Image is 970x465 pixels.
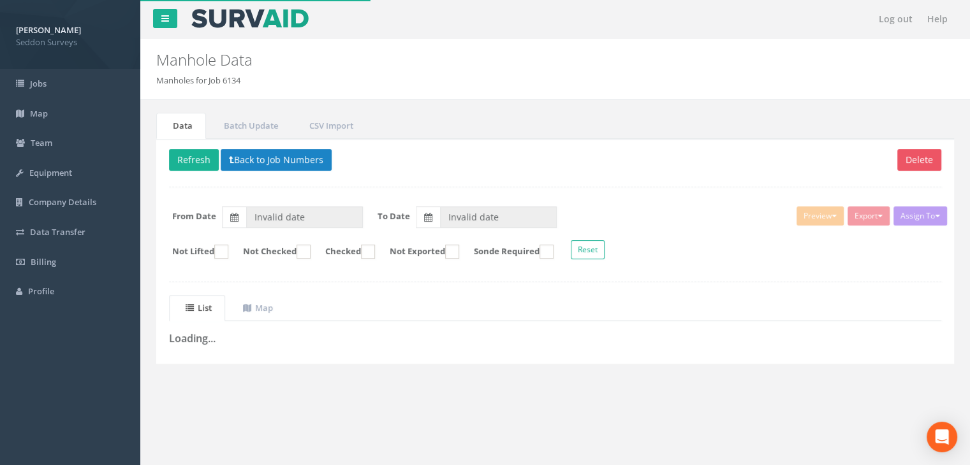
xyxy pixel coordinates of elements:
label: Not Checked [230,245,311,259]
h3: Loading... [169,333,941,345]
span: Jobs [30,78,47,89]
button: Delete [897,149,941,171]
a: [PERSON_NAME] Seddon Surveys [16,21,124,48]
span: Billing [31,256,56,268]
label: From Date [172,210,216,222]
a: Batch Update [207,113,291,139]
a: Map [226,295,286,321]
span: Team [31,137,52,148]
button: Export [848,206,890,225]
uib-tab-heading: Map [243,302,273,313]
button: Reset [571,240,605,259]
span: Data Transfer [30,226,85,238]
h2: Manhole Data [156,52,818,68]
input: From Date [246,206,363,228]
label: Not Lifted [159,245,228,259]
li: Manholes for Job 6134 [156,75,240,87]
button: Refresh [169,149,219,171]
label: Not Exported [377,245,459,259]
a: List [169,295,225,321]
span: Seddon Surveys [16,36,124,48]
label: Checked [312,245,375,259]
button: Preview [797,206,844,225]
label: To Date [378,210,410,222]
a: Data [156,113,206,139]
a: CSV Import [293,113,367,139]
button: Assign To [893,206,947,225]
span: Profile [28,285,54,297]
div: Open Intercom Messenger [927,422,957,452]
label: Sonde Required [461,245,554,259]
span: Equipment [29,167,72,178]
button: Back to Job Numbers [221,149,332,171]
strong: [PERSON_NAME] [16,24,81,36]
span: Company Details [29,196,96,208]
uib-tab-heading: List [186,302,212,313]
span: Map [30,108,48,119]
input: To Date [440,206,557,228]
